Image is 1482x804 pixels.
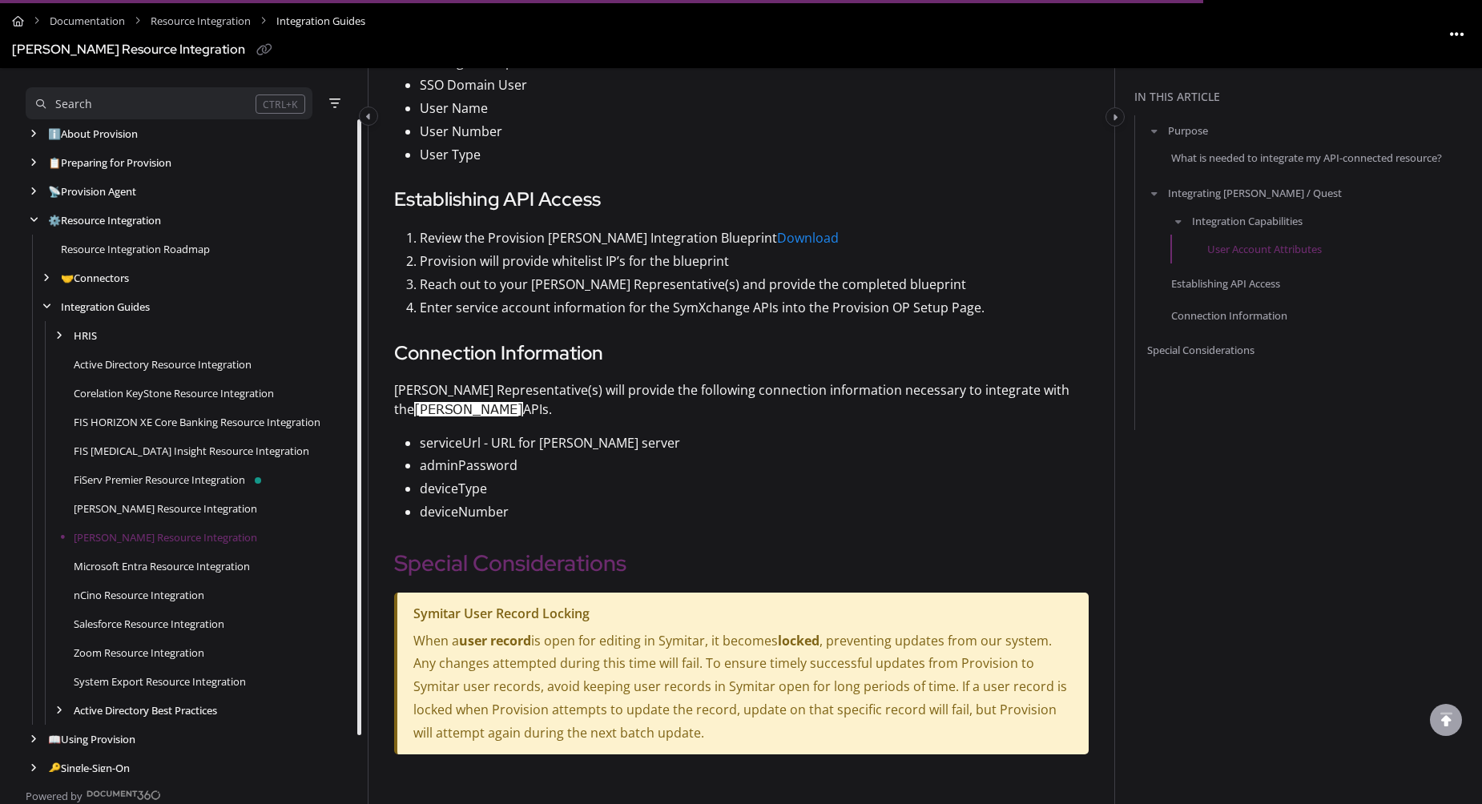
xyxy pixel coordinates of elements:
p: Provision will provide whitelist IP’s for the blueprint [420,250,1089,273]
a: Resource Integration Roadmap [61,241,210,257]
span: [PERSON_NAME] [414,402,523,416]
a: About Provision [48,126,138,142]
h2: Special Considerations [394,546,1089,580]
div: arrow [51,328,67,344]
a: FIS IBS Insight Resource Integration [74,443,309,459]
button: arrow [1147,184,1162,202]
p: When a is open for editing in Symitar, it becomes , preventing updates from our system. Any chang... [413,629,1073,745]
a: Establishing API Access [1171,275,1280,291]
button: Article more options [1444,21,1470,46]
p: Enter service account information for the SymXchange APIs into the Provision OP Setup Page. [420,296,1089,320]
a: Connection Information [1171,308,1287,324]
a: Special Considerations [1147,342,1254,358]
div: In this article [1134,88,1476,106]
a: Integrating [PERSON_NAME] / Quest [1168,185,1342,201]
button: Copy link of [252,38,277,63]
a: FiServ Premier Resource Integration [74,472,245,488]
span: Integration Guides [276,10,365,33]
a: FIS HORIZON XE Core Banking Resource Integration [74,414,320,430]
div: arrow [26,732,42,747]
p: Review the Provision [PERSON_NAME] Integration Blueprint [420,227,1089,250]
div: arrow [51,703,67,718]
span: 📖 [48,732,61,746]
a: Home [12,10,24,33]
div: arrow [38,299,54,315]
a: Documentation [50,10,125,33]
p: User Type [420,143,1089,167]
h3: Establishing API Access [394,185,1089,214]
div: arrow [26,127,42,142]
a: Powered by Document360 - opens in a new tab [26,785,161,804]
a: Active Directory Resource Integration [74,356,252,372]
span: 🔑 [48,761,61,775]
a: Jack Henry SilverLake Resource Integration [74,500,257,517]
a: Using Provision [48,731,135,747]
p: Reach out to your [PERSON_NAME] Representative(s) and provide the completed blueprint [420,273,1089,296]
p: serviceUrl - URL for [PERSON_NAME] server [420,432,1089,455]
p: SSO Domain User [420,74,1089,97]
a: Corelation KeyStone Resource Integration [74,385,274,401]
p: adminPassword [420,454,1089,477]
span: ℹ️ [48,127,61,141]
button: arrow [1171,212,1186,230]
h3: Connection Information [394,339,1089,368]
a: Single-Sign-On [48,760,130,776]
span: Powered by [26,788,83,804]
div: Search [55,95,92,113]
a: Jack Henry Symitar Resource Integration [74,529,257,545]
a: User Account Attributes [1207,240,1322,256]
a: Resource Integration [48,212,161,228]
strong: locked [778,632,820,649]
a: nCino Resource Integration [74,587,204,603]
a: HRIS [74,328,97,344]
a: Salesforce Resource Integration [74,616,224,632]
p: User Name [420,97,1089,120]
div: scroll to top [1430,704,1462,736]
p: Symitar User Record Locking [413,602,1073,625]
button: arrow [1147,122,1162,139]
p: deviceType [420,477,1089,500]
a: What is needed to integrate my API-connected resource? [1171,150,1442,166]
a: System Export Resource Integration [74,673,246,689]
p: deviceNumber [420,500,1089,524]
p: [PERSON_NAME] Representative(s) will provide the following connection information necessary to in... [394,380,1089,419]
a: Microsoft Entra Resource Integration [74,558,250,574]
a: Provision Agent [48,183,136,199]
a: Preparing for Provision [48,155,171,171]
p: User Number [420,120,1089,143]
span: 🤝 [61,271,74,285]
span: 📡 [48,184,61,199]
div: arrow [26,155,42,171]
div: arrow [38,271,54,286]
a: Connectors [61,270,129,286]
strong: user record [459,632,531,649]
img: Document360 [87,790,161,800]
button: Category toggle [359,107,378,126]
a: Download [777,229,839,247]
button: Filter [325,94,344,113]
div: arrow [26,184,42,199]
button: Search [26,87,312,119]
span: 📋 [48,155,61,170]
div: CTRL+K [256,94,305,114]
a: Integration Guides [61,299,150,315]
a: Zoom Resource Integration [74,645,204,661]
div: arrow [26,761,42,776]
a: Integration Capabilities [1192,213,1303,229]
a: Resource Integration [151,10,251,33]
div: [PERSON_NAME] Resource Integration [12,38,245,62]
div: arrow [26,213,42,228]
a: Purpose [1168,123,1208,139]
a: Active Directory Best Practices [74,702,217,718]
span: ⚙️ [48,213,61,227]
button: Category toggle [1105,107,1125,127]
